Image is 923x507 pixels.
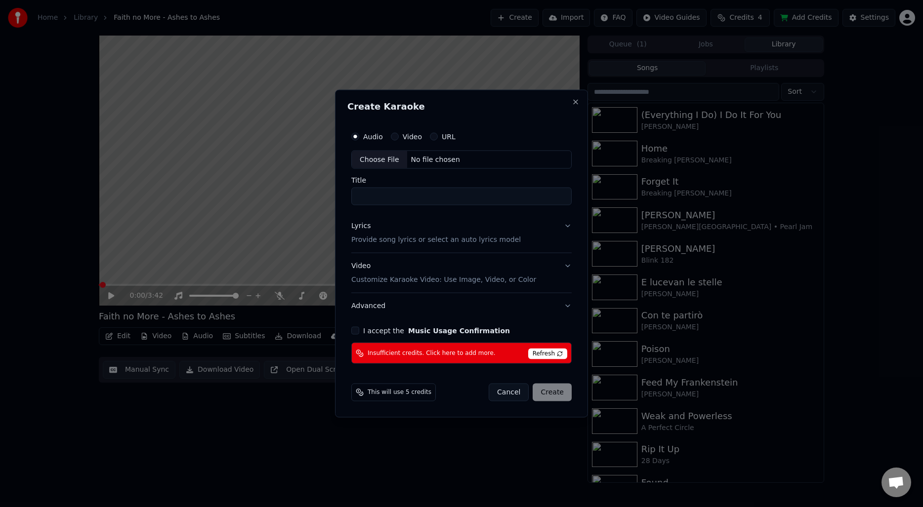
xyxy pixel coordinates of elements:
[442,133,456,140] label: URL
[403,133,422,140] label: Video
[351,275,536,285] p: Customize Karaoke Video: Use Image, Video, or Color
[351,213,572,253] button: LyricsProvide song lyrics or select an auto lyrics model
[528,349,567,359] span: Refresh
[407,155,464,164] div: No file chosen
[363,327,510,334] label: I accept the
[408,327,510,334] button: I accept the
[351,293,572,319] button: Advanced
[352,151,407,168] div: Choose File
[368,389,431,396] span: This will use 5 credits
[363,133,383,140] label: Audio
[489,384,529,401] button: Cancel
[347,102,576,111] h2: Create Karaoke
[351,177,572,184] label: Title
[368,349,496,357] span: Insufficient credits. Click here to add more.
[351,235,521,245] p: Provide song lyrics or select an auto lyrics model
[351,221,371,231] div: Lyrics
[351,261,536,285] div: Video
[351,253,572,293] button: VideoCustomize Karaoke Video: Use Image, Video, or Color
